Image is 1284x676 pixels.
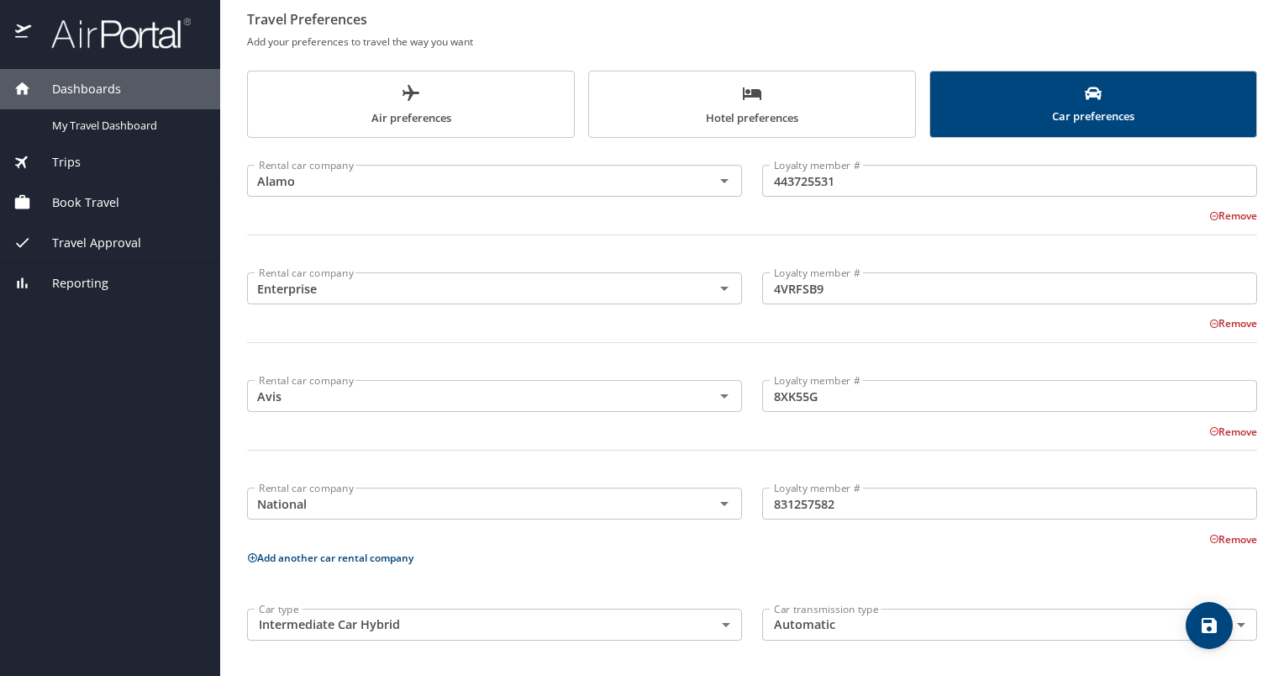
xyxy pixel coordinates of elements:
span: Trips [31,153,81,172]
button: Open [713,492,736,515]
button: Remove [1209,209,1257,223]
span: Air preferences [258,83,564,128]
span: Travel Approval [31,234,141,252]
div: Automatic [762,609,1257,641]
div: scrollable force tabs example [247,71,1257,138]
img: icon-airportal.png [15,17,33,50]
span: Reporting [31,274,108,293]
button: Open [713,277,736,300]
button: Open [713,169,736,193]
input: Select a rental car company [252,385,687,407]
button: save [1186,602,1233,649]
span: My Travel Dashboard [52,118,200,134]
input: Select a rental car company [252,277,687,299]
span: Car preferences [940,85,1246,126]
span: Book Travel [31,193,119,212]
button: Remove [1209,316,1257,330]
button: Open [713,384,736,408]
button: Add another car rental company [247,551,413,565]
input: Select a rental car company [252,493,687,515]
button: Remove [1209,425,1257,439]
input: Select a rental car company [252,170,687,192]
h2: Travel Preferences [247,6,1257,33]
span: Dashboards [31,80,121,98]
img: airportal-logo.png [33,17,191,50]
button: Remove [1209,532,1257,547]
span: Hotel preferences [599,83,905,128]
h6: Add your preferences to travel the way you want [247,33,1257,50]
div: Intermediate Car Hybrid [247,609,742,641]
